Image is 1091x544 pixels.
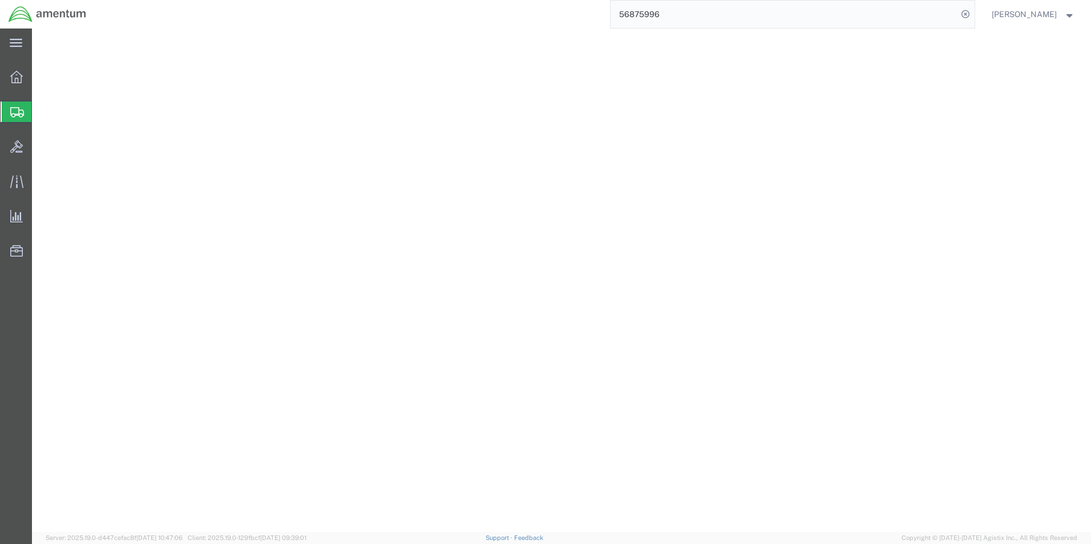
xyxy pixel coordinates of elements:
input: Search for shipment number, reference number [611,1,957,28]
span: Nancy Valdes [992,8,1057,21]
span: [DATE] 09:39:01 [260,534,306,541]
span: Server: 2025.19.0-d447cefac8f [46,534,183,541]
span: [DATE] 10:47:06 [136,534,183,541]
span: Client: 2025.19.0-129fbcf [188,534,306,541]
span: Copyright © [DATE]-[DATE] Agistix Inc., All Rights Reserved [902,533,1077,543]
iframe: FS Legacy Container [32,29,1091,532]
button: [PERSON_NAME] [991,7,1076,21]
a: Feedback [514,534,543,541]
a: Support [486,534,514,541]
img: logo [8,6,87,23]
